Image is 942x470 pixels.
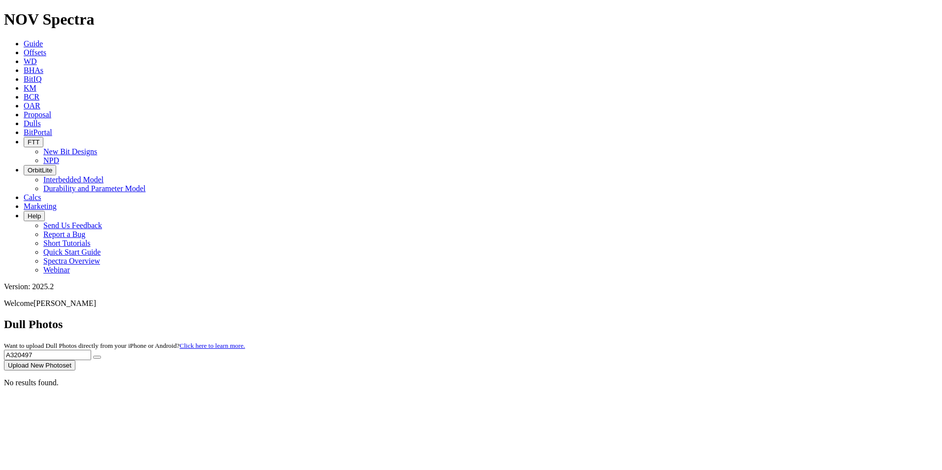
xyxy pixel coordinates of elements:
[34,299,96,307] span: [PERSON_NAME]
[24,39,43,48] a: Guide
[28,212,41,220] span: Help
[24,137,43,147] button: FTT
[43,239,91,247] a: Short Tutorials
[4,360,75,370] button: Upload New Photoset
[24,84,36,92] a: KM
[24,75,41,83] a: BitIQ
[43,147,97,156] a: New Bit Designs
[43,248,101,256] a: Quick Start Guide
[43,221,102,230] a: Send Us Feedback
[24,211,45,221] button: Help
[24,165,56,175] button: OrbitLite
[24,110,51,119] a: Proposal
[24,66,43,74] a: BHAs
[28,167,52,174] span: OrbitLite
[43,257,100,265] a: Spectra Overview
[24,57,37,66] a: WD
[4,282,938,291] div: Version: 2025.2
[24,101,40,110] a: OAR
[4,342,245,349] small: Want to upload Dull Photos directly from your iPhone or Android?
[24,93,39,101] a: BCR
[4,299,938,308] p: Welcome
[4,378,938,387] p: No results found.
[24,193,41,201] a: Calcs
[43,184,146,193] a: Durability and Parameter Model
[4,318,938,331] h2: Dull Photos
[24,119,41,128] a: Dulls
[4,10,938,29] h1: NOV Spectra
[43,175,103,184] a: Interbedded Model
[43,230,85,238] a: Report a Bug
[43,266,70,274] a: Webinar
[24,128,52,136] a: BitPortal
[180,342,245,349] a: Click here to learn more.
[28,138,39,146] span: FTT
[43,156,59,165] a: NPD
[24,202,57,210] a: Marketing
[24,48,46,57] a: Offsets
[4,350,91,360] input: Search Serial Number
